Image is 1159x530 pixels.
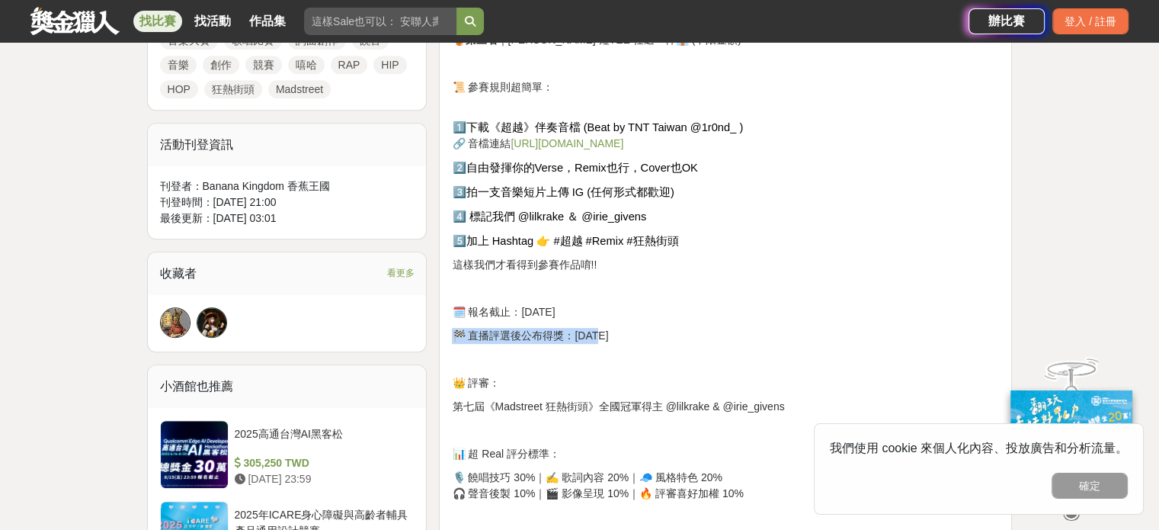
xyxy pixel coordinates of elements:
a: 創作 [203,56,239,74]
span: 看更多 [386,265,414,281]
div: 305,250 TWD [235,455,408,471]
a: [URL][DOMAIN_NAME] [511,137,623,149]
a: Madstreet [268,80,331,98]
a: RAP [331,56,368,74]
button: 確定 [1052,473,1128,499]
img: Avatar [197,308,226,337]
a: 2025高通台灣AI黑客松 305,250 TWD [DATE] 23:59 [160,420,415,489]
input: 這樣Sale也可以： 安聯人壽創意銷售法募集 [304,8,456,35]
span: 2️⃣自由發揮你的Verse，Remix也行，Cover也OK [452,162,697,174]
a: HIP [373,56,406,74]
div: 活動刊登資訊 [148,124,427,166]
div: 刊登時間： [DATE] 21:00 [160,194,415,210]
a: 找活動 [188,11,237,32]
p: 📜 參賽規則超簡單： [452,79,999,95]
span: 3️⃣拍一支音樂短片上傳 IG (任何形式都歡迎) [452,186,674,198]
p: 🎙️ 饒唱技巧 30%｜✍️ 歌詞內容 20%｜🧢 風格特色 20% 🎧 聲音後製 10%｜🎬 影像呈現 10%｜🔥 評審喜好加權 10% [452,470,999,502]
div: 最後更新： [DATE] 03:01 [160,210,415,226]
p: 🗓️ 報名截止：[DATE] [452,304,999,320]
span: 我們使用 cookie 來個人化內容、投放廣告和分析流量。 [830,442,1128,455]
img: c171a689-fb2c-43c6-a33c-e56b1f4b2190.jpg [1010,390,1132,491]
a: 競賽 [245,56,282,74]
p: 這樣我們才看得到參賽作品唷!! [452,257,999,273]
a: 狂熱街頭 [204,80,262,98]
a: 找比賽 [133,11,182,32]
div: 登入 / 註冊 [1052,8,1129,34]
a: 音樂 [160,56,197,74]
span: 4️⃣ 標記我們 @lilkrake ＆ @irie_givens [452,210,646,223]
a: 辦比賽 [969,8,1045,34]
p: 📊 超 Real 評分標準： [452,446,999,462]
p: 第七屆《Madstreet 狂熱街頭》全國冠軍得主 @lilkrake & @irie_givens [452,399,999,415]
div: 刊登者： Banana Kingdom 香蕉王國 [160,178,415,194]
div: 小酒館也推薦 [148,365,427,408]
a: Avatar [160,307,190,338]
span: 1️⃣下載《超越》伴奏音檔 (Beat by TNT Taiwan @1r0nd_ ) [452,121,743,133]
span: 收藏者 [160,267,197,280]
img: Avatar [161,308,190,337]
a: 作品集 [243,11,292,32]
p: 👑 評審： [452,375,999,391]
p: 🏁 直播評選後公布得獎：[DATE] [452,328,999,344]
div: 2025高通台灣AI黑客松 [235,426,408,455]
a: Avatar [197,307,227,338]
div: [DATE] 23:59 [235,471,408,487]
strong: 第三名 [465,34,497,46]
p: 🔗 音檔連結 [452,103,999,152]
span: 5️⃣加上 Hashtag 👉 #超越 #Remix #狂熱街頭 [452,235,678,247]
a: HOP [160,80,198,98]
a: 嘻哈 [288,56,325,74]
